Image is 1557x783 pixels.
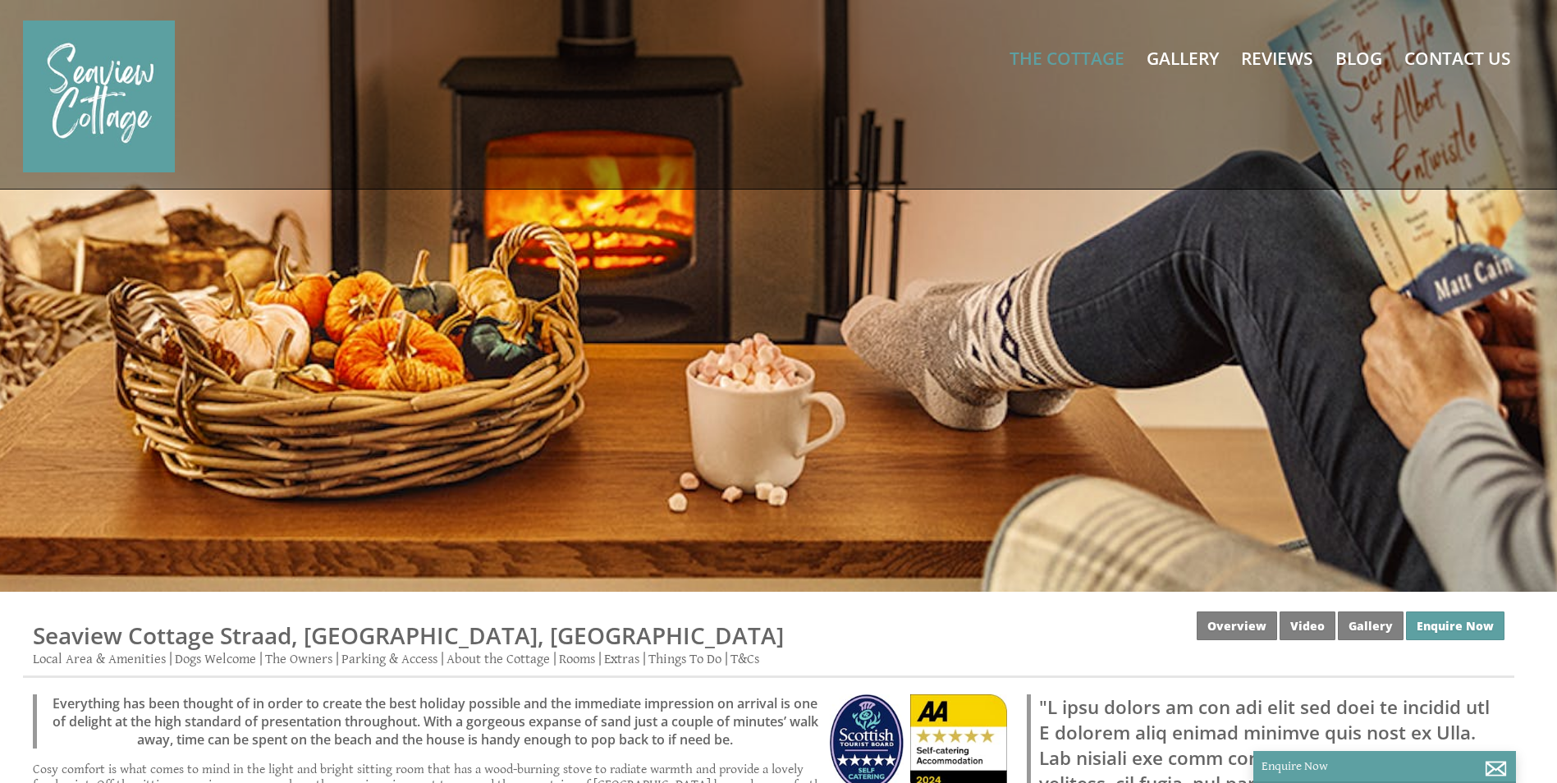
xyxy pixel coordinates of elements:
p: Everything has been thought of in order to create the best holiday possible and the immediate imp... [45,694,1007,749]
a: Dogs Welcome [175,651,256,667]
a: Contact Us [1404,47,1511,70]
p: Enquire Now [1262,759,1508,773]
a: The Owners [265,651,332,667]
a: Gallery [1147,47,1219,70]
a: Seaview Cottage Straad, [GEOGRAPHIC_DATA], [GEOGRAPHIC_DATA] [33,620,784,651]
a: Enquire Now [1406,611,1504,640]
img: Seaview Cottage [23,21,175,172]
a: Extras [604,651,639,667]
a: About the Cottage [446,651,550,667]
a: Local Area & Amenities [33,651,166,667]
a: Overview [1197,611,1277,640]
a: Things To Do [648,651,721,667]
a: Reviews [1241,47,1313,70]
a: Rooms [559,651,595,667]
a: The Cottage [1010,47,1124,70]
a: Blog [1335,47,1382,70]
a: Gallery [1338,611,1404,640]
a: T&Cs [730,651,759,667]
a: Parking & Access [341,651,437,667]
a: Video [1280,611,1335,640]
